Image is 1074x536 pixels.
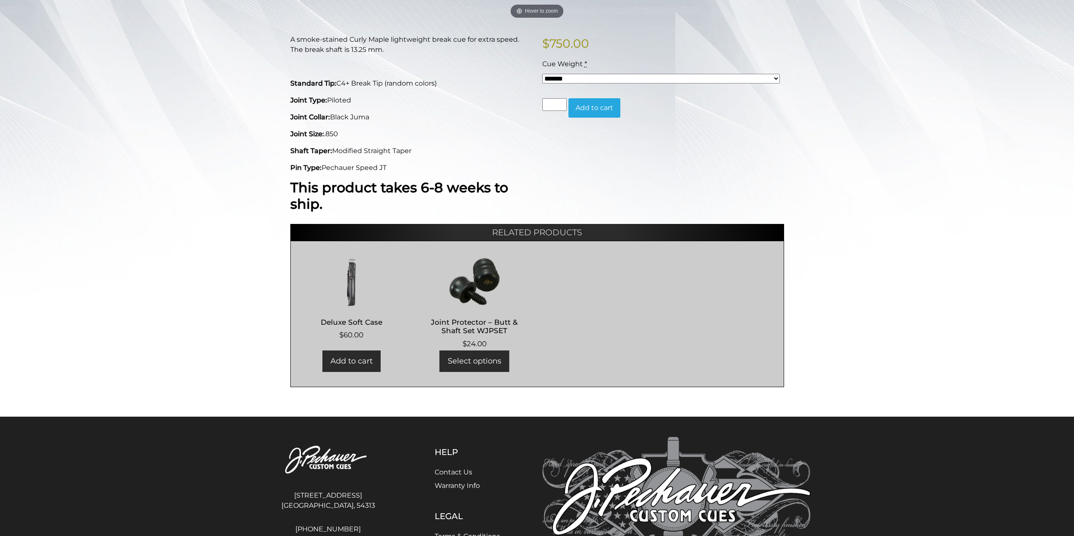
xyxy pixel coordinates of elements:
a: Deluxe Soft Case $60.00 [299,256,404,341]
p: C4+ Break Tip (random colors) [290,78,532,89]
a: Warranty Info [435,482,480,490]
img: Joint Protector - Butt & Shaft Set WJPSET [422,256,527,307]
p: Black Juma [290,112,532,122]
p: A smoke-stained Curly Maple lightweight break cue for extra speed. The break shaft is 13.25 mm. [290,35,532,55]
address: [STREET_ADDRESS] [GEOGRAPHIC_DATA], 54313 [264,487,393,514]
button: Add to cart [568,98,620,118]
strong: Joint Size: [290,130,324,138]
span: Cue Weight [542,60,583,68]
h2: Joint Protector – Butt & Shaft Set WJPSET [422,314,527,339]
strong: This product takes 6-8 weeks to ship. [290,179,508,212]
p: Piloted [290,95,532,105]
strong: Shaft Taper: [290,147,332,155]
img: Pechauer Custom Cues [264,437,393,484]
input: Product quantity [542,98,567,111]
span: $ [463,339,467,348]
a: Joint Protector – Butt & Shaft Set WJPSET $24.00 [422,256,527,349]
span: $ [339,331,344,339]
a: Contact Us [435,468,472,476]
a: [PHONE_NUMBER] [264,524,393,534]
h5: Legal [435,511,500,521]
bdi: 750.00 [542,36,589,51]
strong: Pin Type: [290,164,322,172]
p: .850 [290,129,532,139]
strong: Joint Type: [290,96,327,104]
img: Deluxe Soft Case [299,256,404,307]
h2: Deluxe Soft Case [299,314,404,330]
strong: Standard Tip: [290,79,336,87]
strong: Joint Collar: [290,113,330,121]
abbr: required [584,60,587,68]
span: $ [542,36,549,51]
h2: Related products [290,224,784,241]
a: Select options for “Joint Protector - Butt & Shaft Set WJPSET” [440,350,509,372]
p: Pechauer Speed JT [290,163,532,173]
a: Add to cart: “Deluxe Soft Case” [322,350,381,372]
h5: Help [435,447,500,457]
p: Modified Straight Taper [290,146,532,156]
bdi: 60.00 [339,331,363,339]
bdi: 24.00 [463,339,487,348]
